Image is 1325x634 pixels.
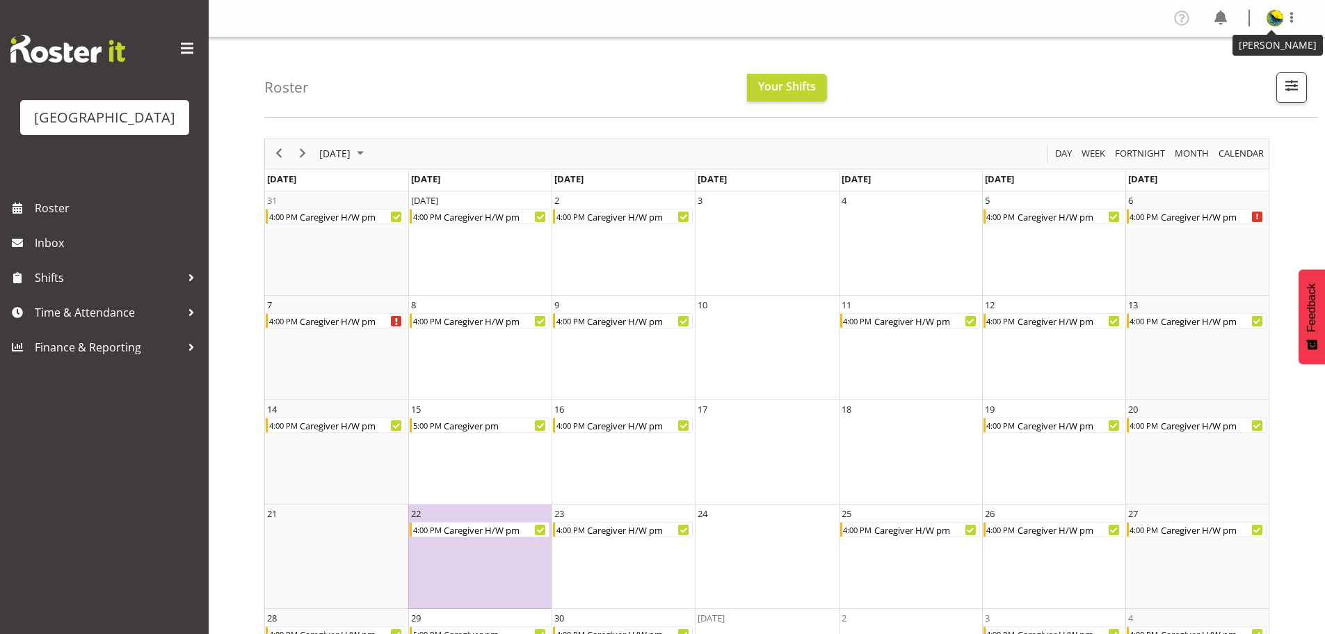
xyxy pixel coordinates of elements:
div: 30 [554,611,564,625]
span: Time & Attendance [35,302,181,323]
div: Caregiver H/W pm Begin From Tuesday, September 16, 2025 at 4:00:00 PM GMT+12:00 Ends At Tuesday, ... [553,418,693,433]
div: 4:00 PM [986,523,1016,537]
div: 16 [554,402,564,416]
div: 12 [985,298,995,312]
div: 3 [985,611,990,625]
button: Next [294,145,312,162]
div: Caregiver H/W pm Begin From Monday, September 8, 2025 at 4:00:00 PM GMT+12:00 Ends At Monday, Sep... [410,313,549,328]
div: Caregiver H/W pm [1016,523,1123,537]
div: 4:00 PM [986,209,1016,223]
div: 5 [985,193,990,207]
div: 7 [267,298,272,312]
span: [DATE] [985,173,1014,185]
div: Caregiver H/W pm [586,314,692,328]
div: Caregiver H/W pm [442,523,549,537]
span: [DATE] [1128,173,1157,185]
span: Month [1173,145,1210,162]
div: 4:00 PM [412,314,442,328]
div: Caregiver H/W pm [1159,314,1266,328]
span: [DATE] [842,173,871,185]
div: Caregiver H/W pm Begin From Saturday, September 13, 2025 at 4:00:00 PM GMT+12:00 Ends At Saturday... [1127,313,1267,328]
div: 17 [698,402,707,416]
div: 26 [985,507,995,521]
div: Caregiver H/W pm [873,314,979,328]
span: Finance & Reporting [35,337,181,358]
div: 4:00 PM [986,418,1016,432]
div: 4:00 PM [555,314,586,328]
td: Wednesday, September 10, 2025 [695,296,838,400]
span: [DATE] [411,173,440,185]
div: 4:00 PM [1129,523,1159,537]
div: Caregiver H/W pm Begin From Tuesday, September 9, 2025 at 4:00:00 PM GMT+12:00 Ends At Tuesday, S... [553,313,693,328]
div: Caregiver pm Begin From Monday, September 15, 2025 at 5:00:00 PM GMT+12:00 Ends At Monday, Septem... [410,418,549,433]
button: Feedback - Show survey [1299,269,1325,364]
div: Caregiver H/W pm [873,523,979,537]
button: Fortnight [1113,145,1168,162]
td: Monday, September 8, 2025 [408,296,552,400]
div: Caregiver H/W pm Begin From Sunday, August 31, 2025 at 4:00:00 PM GMT+12:00 Ends At Sunday, Augus... [266,209,405,224]
button: Timeline Day [1053,145,1075,162]
div: Caregiver H/W pm Begin From Saturday, September 6, 2025 at 4:00:00 PM GMT+12:00 Ends At Saturday,... [1127,209,1267,224]
div: Caregiver H/W pm Begin From Monday, September 22, 2025 at 4:00:00 PM GMT+12:00 Ends At Monday, Se... [410,522,549,537]
span: [DATE] [267,173,296,185]
div: [GEOGRAPHIC_DATA] [34,107,175,128]
td: Saturday, September 20, 2025 [1125,400,1269,505]
span: [DATE] [318,145,352,162]
div: [DATE] [411,193,438,207]
div: Caregiver H/W pm Begin From Saturday, September 27, 2025 at 4:00:00 PM GMT+12:00 Ends At Saturday... [1127,522,1267,537]
span: [DATE] [698,173,727,185]
div: Caregiver H/W pm Begin From Saturday, September 20, 2025 at 4:00:00 PM GMT+12:00 Ends At Saturday... [1127,418,1267,433]
div: 6 [1128,193,1133,207]
span: Roster [35,198,202,219]
div: next period [291,139,314,168]
div: 5:00 PM [412,418,442,432]
td: Tuesday, September 2, 2025 [552,191,695,296]
div: Caregiver H/W pm [298,209,405,223]
div: Caregiver H/W pm Begin From Thursday, September 11, 2025 at 4:00:00 PM GMT+12:00 Ends At Thursday... [840,313,980,328]
button: Your Shifts [747,74,827,102]
td: Sunday, August 31, 2025 [265,191,408,296]
button: Timeline Week [1079,145,1108,162]
td: Thursday, September 11, 2025 [839,296,982,400]
div: 31 [267,193,277,207]
td: Friday, September 26, 2025 [982,505,1125,609]
td: Monday, September 15, 2025 [408,400,552,505]
span: [DATE] [554,173,584,185]
div: Caregiver H/W pm Begin From Monday, September 1, 2025 at 4:00:00 PM GMT+12:00 Ends At Monday, Sep... [410,209,549,224]
div: 28 [267,611,277,625]
h4: Roster [264,79,309,95]
div: 4:00 PM [986,314,1016,328]
div: Caregiver H/W pm Begin From Tuesday, September 23, 2025 at 4:00:00 PM GMT+12:00 Ends At Tuesday, ... [553,522,693,537]
div: 4:00 PM [555,418,586,432]
div: 24 [698,507,707,521]
span: Shifts [35,267,181,288]
button: Filter Shifts [1276,72,1307,103]
div: 4:00 PM [268,209,298,223]
div: 15 [411,402,421,416]
div: Caregiver H/W pm Begin From Tuesday, September 2, 2025 at 4:00:00 PM GMT+12:00 Ends At Tuesday, S... [553,209,693,224]
div: 4:00 PM [1129,418,1159,432]
img: Rosterit website logo [10,35,125,63]
td: Friday, September 12, 2025 [982,296,1125,400]
div: Caregiver H/W pm Begin From Friday, September 19, 2025 at 4:00:00 PM GMT+12:00 Ends At Friday, Se... [983,418,1123,433]
div: 4:00 PM [1129,314,1159,328]
div: Caregiver H/W pm [586,523,692,537]
div: [DATE] [698,611,725,625]
div: September 2025 [314,139,372,168]
div: 25 [842,507,851,521]
td: Friday, September 5, 2025 [982,191,1125,296]
div: Caregiver H/W pm Begin From Friday, September 5, 2025 at 4:00:00 PM GMT+12:00 Ends At Friday, Sep... [983,209,1123,224]
span: Day [1054,145,1073,162]
div: 4 [842,193,846,207]
div: 27 [1128,507,1138,521]
div: 10 [698,298,707,312]
span: Fortnight [1114,145,1166,162]
span: Feedback [1306,283,1318,332]
div: Caregiver H/W pm [442,314,549,328]
div: 11 [842,298,851,312]
div: 14 [267,402,277,416]
div: 4:00 PM [268,418,298,432]
div: 19 [985,402,995,416]
td: Sunday, September 7, 2025 [265,296,408,400]
div: Caregiver H/W pm [1016,209,1123,223]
